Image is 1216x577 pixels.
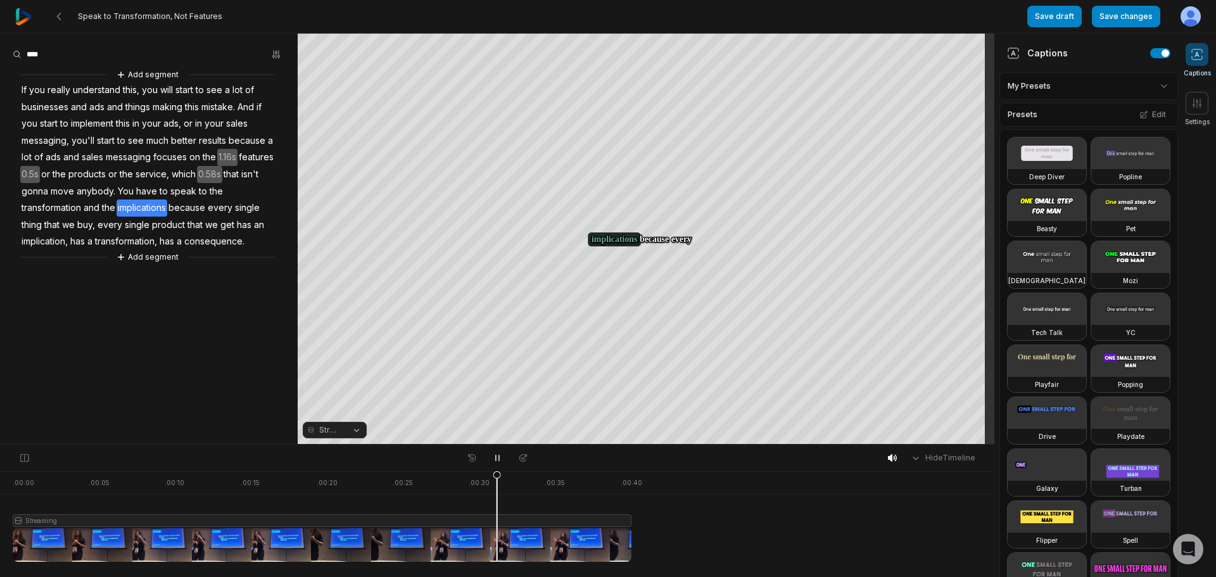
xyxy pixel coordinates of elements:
span: see [127,132,145,149]
span: you [20,115,39,132]
span: or [107,166,118,183]
span: see [205,82,224,99]
span: or [182,115,194,132]
span: Speak to Transformation, Not Features [78,11,222,22]
span: to [194,82,205,99]
span: results [198,132,227,149]
span: Captions [1184,68,1211,78]
span: and [70,99,88,116]
span: and [62,149,80,166]
span: this [115,115,131,132]
span: making [151,99,184,116]
span: have [135,183,158,200]
span: start [174,82,194,99]
span: Streaming [319,424,341,436]
button: Save changes [1092,6,1160,27]
span: 1.16s [217,149,237,166]
span: ads, [162,115,182,132]
span: the [101,200,117,217]
span: to [158,183,169,200]
button: Save draft [1027,6,1082,27]
span: to [198,183,208,200]
span: 0.5s [20,166,40,183]
span: much [145,132,170,149]
div: My Presets [999,72,1178,100]
span: ads [88,99,106,116]
span: the [208,183,224,200]
button: Edit [1136,106,1170,123]
button: Add segment [114,250,181,264]
span: consequence. [183,233,246,250]
span: messaging [104,149,152,166]
span: implication, [20,233,69,250]
span: get [219,217,236,234]
span: every [96,217,123,234]
span: transformation, [94,233,158,250]
span: lot [20,149,33,166]
span: an [253,217,265,234]
h3: Mozi [1123,276,1138,286]
span: understand [72,82,122,99]
h3: Deep Diver [1029,172,1065,182]
span: sales [80,149,104,166]
span: features [237,149,275,166]
span: of [33,149,44,166]
span: thing [20,217,43,234]
span: this [184,99,200,116]
span: start [39,115,59,132]
span: of [244,82,255,99]
span: to [59,115,70,132]
span: implications [117,200,167,217]
span: the [118,166,134,183]
span: start [96,132,116,149]
h3: Tech Talk [1031,327,1063,338]
span: businesses [20,99,70,116]
h3: Playdate [1117,431,1144,441]
button: HideTimeline [906,448,979,467]
span: mistake. [200,99,236,116]
span: we [204,217,219,234]
span: will [159,82,174,99]
span: because [227,132,267,149]
span: really [46,82,72,99]
span: in [194,115,203,132]
span: your [141,115,162,132]
span: focuses [152,149,188,166]
span: If [20,82,28,99]
span: or [40,166,51,183]
span: because [167,200,206,217]
span: has [69,233,86,250]
h3: Popline [1119,172,1142,182]
span: single [234,200,261,217]
span: and [106,99,124,116]
span: in [131,115,141,132]
span: the [51,166,67,183]
span: service, [134,166,170,183]
button: Settings [1185,92,1210,127]
div: Captions [1007,46,1068,60]
span: this, [122,82,141,99]
span: move [49,183,75,200]
span: implement [70,115,115,132]
button: Streaming [303,422,367,438]
span: speak [169,183,198,200]
span: buy, [76,217,96,234]
span: lot [231,82,244,99]
span: we [61,217,76,234]
span: things [124,99,151,116]
span: has [158,233,175,250]
span: the [201,149,217,166]
span: isn't [240,166,260,183]
h3: Playfair [1035,379,1059,390]
button: Add segment [114,68,181,82]
span: a [224,82,231,99]
span: product [151,217,186,234]
span: better [170,132,198,149]
button: Captions [1184,43,1211,78]
span: a [267,132,274,149]
span: you [28,82,46,99]
span: a [86,233,94,250]
span: that [186,217,204,234]
img: reap [15,8,32,25]
span: messaging, [20,132,70,149]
